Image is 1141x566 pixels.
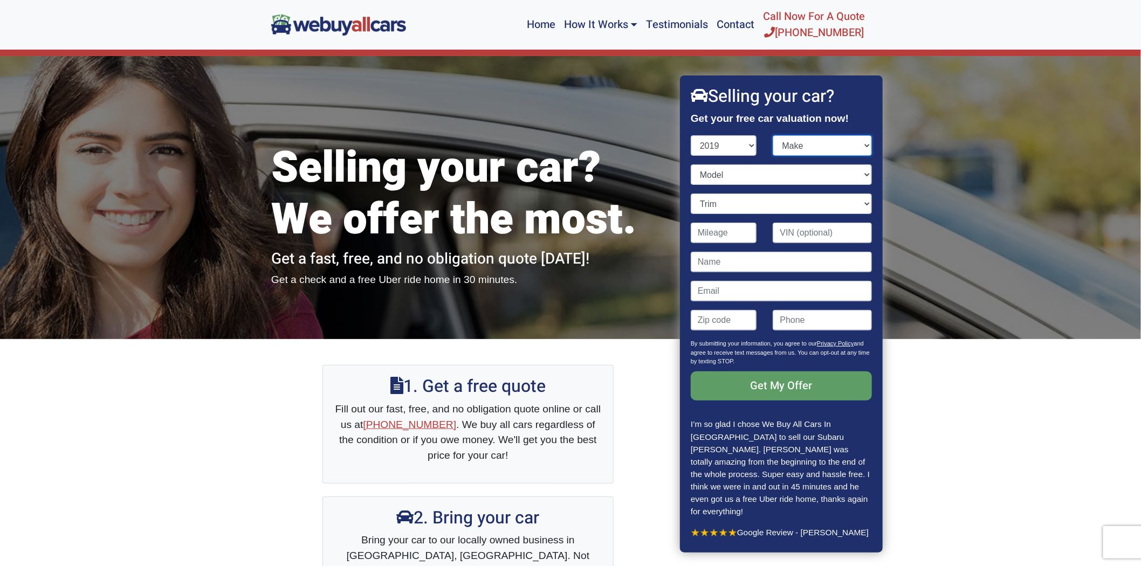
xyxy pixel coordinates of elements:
a: How It Works [560,4,642,45]
a: Testimonials [642,4,712,45]
h2: 1. Get a free quote [334,376,602,397]
p: Google Review - [PERSON_NAME] [691,526,872,539]
img: We Buy All Cars in NJ logo [271,14,406,35]
a: Call Now For A Quote[PHONE_NUMBER] [759,4,870,45]
input: Email [691,281,872,301]
input: Zip code [691,310,757,330]
form: Contact form [691,135,872,418]
p: Get a check and a free Uber ride home in 30 minutes. [271,272,665,288]
input: Get My Offer [691,371,872,401]
strong: Get your free car valuation now! [691,113,849,124]
input: Name [691,252,872,272]
h1: Selling your car? We offer the most. [271,142,665,246]
a: Privacy Policy [817,340,854,347]
a: [PHONE_NUMBER] [363,419,457,430]
input: VIN (optional) [773,223,872,243]
a: Home [523,4,560,45]
h2: Selling your car? [691,86,872,107]
h2: Get a fast, free, and no obligation quote [DATE]! [271,250,665,268]
input: Mileage [691,223,757,243]
p: By submitting your information, you agree to our and agree to receive text messages from us. You ... [691,339,872,371]
p: Fill out our fast, free, and no obligation quote online or call us at . We buy all cars regardles... [334,402,602,464]
h2: 2. Bring your car [334,508,602,528]
p: I’m so glad I chose We Buy All Cars In [GEOGRAPHIC_DATA] to sell our Subaru [PERSON_NAME]. [PERSO... [691,418,872,517]
a: Contact [712,4,759,45]
input: Phone [773,310,872,330]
